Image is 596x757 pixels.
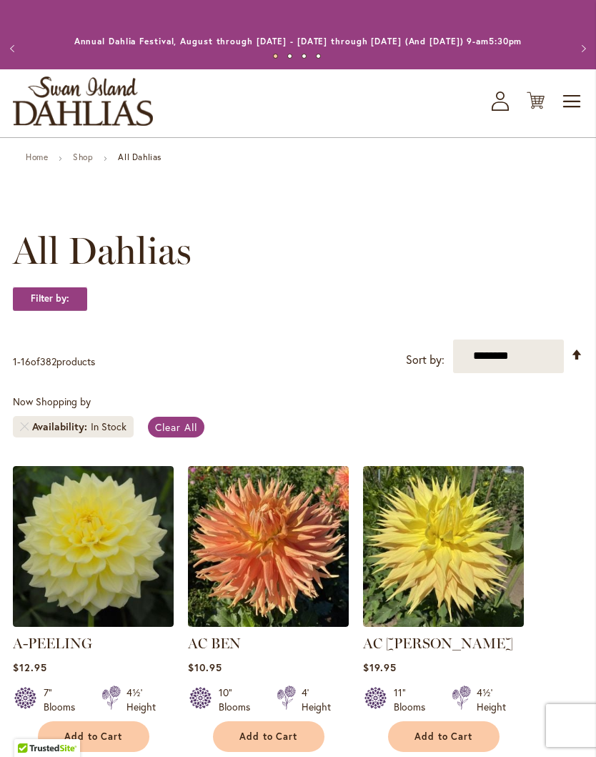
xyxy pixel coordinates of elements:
button: 4 of 4 [316,54,321,59]
img: AC Jeri [363,466,524,627]
img: A-Peeling [13,466,174,627]
a: Shop [73,152,93,162]
div: 4' Height [302,686,331,714]
a: AC BEN [188,616,349,630]
a: A-PEELING [13,635,92,652]
button: Next [567,34,596,63]
strong: Filter by: [13,287,87,311]
img: AC BEN [188,466,349,627]
span: Clear All [155,420,197,434]
div: 4½' Height [477,686,506,714]
button: 1 of 4 [273,54,278,59]
a: AC BEN [188,635,241,652]
button: Add to Cart [213,721,324,752]
span: 16 [21,355,31,368]
span: $19.95 [363,660,397,674]
span: Add to Cart [239,731,298,743]
span: Add to Cart [414,731,473,743]
a: AC Jeri [363,616,524,630]
button: 2 of 4 [287,54,292,59]
div: 11" Blooms [394,686,434,714]
a: AC [PERSON_NAME] [363,635,513,652]
a: Remove Availability In Stock [20,422,29,431]
button: Add to Cart [38,721,149,752]
button: 3 of 4 [302,54,307,59]
span: $10.95 [188,660,222,674]
div: 7" Blooms [44,686,84,714]
span: All Dahlias [13,229,192,272]
iframe: Launch Accessibility Center [11,706,51,746]
strong: All Dahlias [118,152,162,162]
label: Sort by: [406,347,444,373]
span: Add to Cart [64,731,123,743]
a: Clear All [148,417,204,437]
span: 382 [40,355,56,368]
span: Availability [32,420,91,434]
div: In Stock [91,420,126,434]
a: Annual Dahlia Festival, August through [DATE] - [DATE] through [DATE] (And [DATE]) 9-am5:30pm [74,36,522,46]
span: $12.95 [13,660,47,674]
p: - of products [13,350,95,373]
div: 4½' Height [126,686,156,714]
span: 1 [13,355,17,368]
span: Now Shopping by [13,395,91,408]
button: Add to Cart [388,721,500,752]
div: 10" Blooms [219,686,259,714]
a: Home [26,152,48,162]
a: A-Peeling [13,616,174,630]
a: store logo [13,76,153,126]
